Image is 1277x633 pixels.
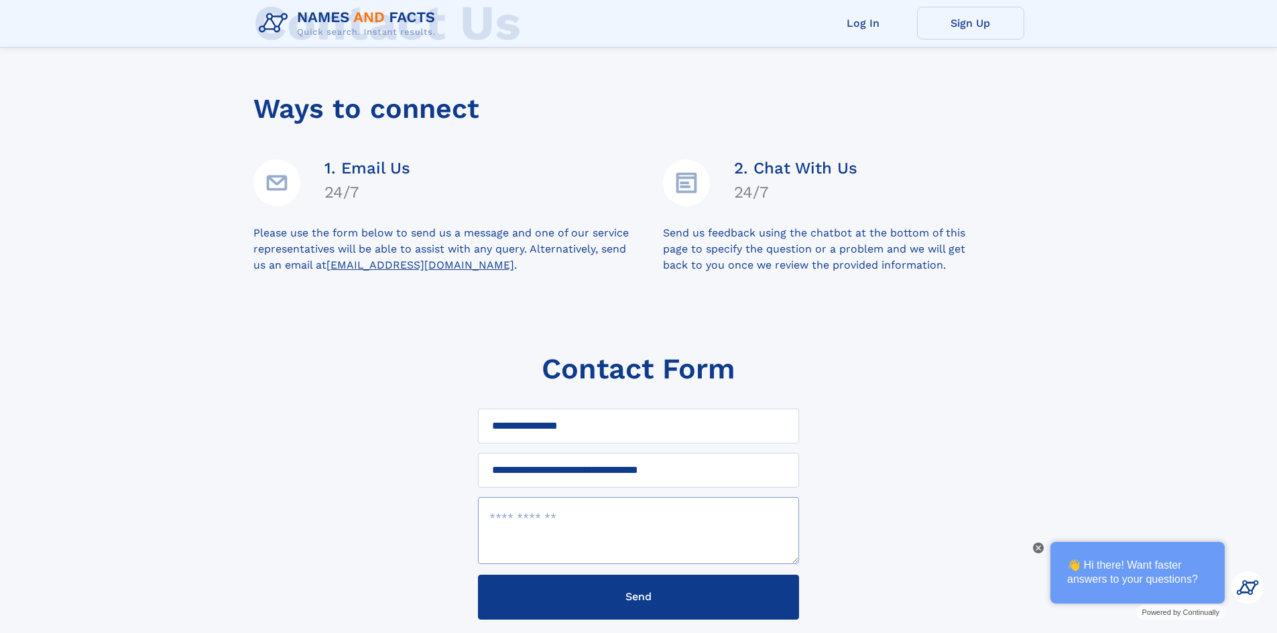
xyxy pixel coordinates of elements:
div: Send us feedback using the chatbot at the bottom of this page to specify the question or a proble... [663,225,1024,273]
img: Kevin [1231,571,1264,604]
img: Logo Names and Facts [253,5,446,42]
span: Powered by Continually [1142,608,1219,616]
img: Email Address Icon [253,159,300,206]
div: Ways to connect [253,74,1024,130]
div: 👋 Hi there! Want faster answers to your questions? [1050,542,1225,604]
h4: 1. Email Us [324,159,410,178]
a: [EMAIL_ADDRESS][DOMAIN_NAME] [326,259,514,271]
h4: 24/7 [734,183,857,202]
img: Close [1036,545,1041,551]
img: Details Icon [663,159,710,206]
div: Please use the form below to send us a message and one of our service representatives will be abl... [253,225,663,273]
a: Sign Up [917,7,1024,40]
a: Powered by Continually [1136,605,1225,620]
h1: Contact Form [542,352,735,385]
h4: 24/7 [324,183,410,202]
h4: 2. Chat With Us [734,159,857,178]
a: Log In [810,7,917,40]
button: Send [478,575,799,620]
